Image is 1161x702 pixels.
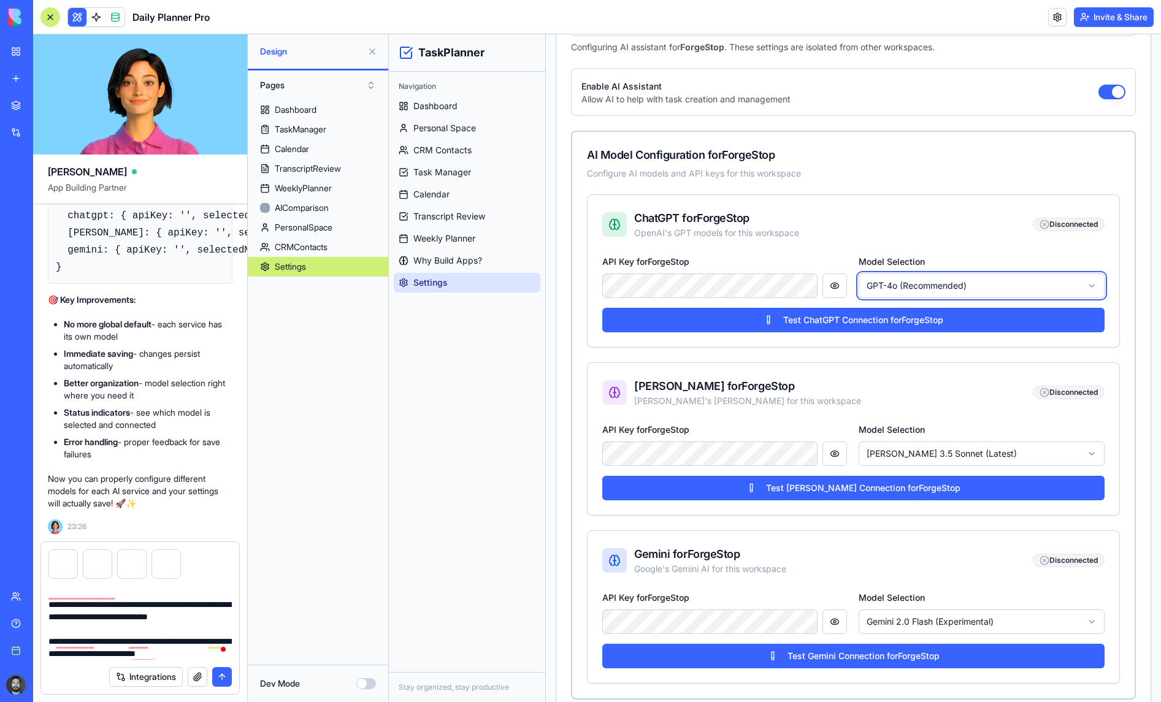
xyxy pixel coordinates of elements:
label: Dev Mode [260,677,300,690]
a: Dashboard [248,100,388,120]
a: PersonalSpace [248,218,388,237]
img: logo [9,9,85,26]
a: CRMContacts [248,237,388,257]
span: [PERSON_NAME] [48,164,127,179]
label: Model Selection [470,558,536,568]
div: CRMContacts [275,241,328,253]
div: [PERSON_NAME] for ForgeStop [245,343,472,361]
a: AIComparison [248,198,388,218]
li: - model selection right where you need it [64,377,232,402]
a: TranscriptReview [248,159,388,178]
code: workspaceSettings[workspaceName].apiConfigs = { chatgpt: { apiKey: '', selectedModel: 'gpt-4o', c... [56,193,751,273]
span: Design [260,45,362,58]
button: Test Gemini Connection forForgeStop [213,609,716,634]
div: Calendar [275,143,309,155]
strong: Error handling [64,437,118,447]
li: - changes persist automatically [64,348,232,372]
label: API Key for ForgeStop [213,222,301,232]
div: TranscriptReview [275,162,341,175]
a: TaskManager [248,120,388,139]
label: Model Selection [470,222,536,232]
button: Invite & Share [1074,7,1154,27]
h1: Daily Planner Pro [132,10,210,25]
strong: Status indicators [64,407,130,418]
p: Now you can properly configure different models for each AI service and your settings will actual... [48,473,232,509]
button: Integrations [109,667,183,687]
div: Google's Gemini AI for this workspace [245,528,397,541]
div: TaskManager [275,123,326,135]
div: Dashboard [275,104,316,116]
span: App Building Partner [48,181,232,204]
div: AIComparison [275,202,329,214]
img: ACg8ocLgOF4bjOymJxKawdIdklYA68NjYQoKYxjRny7HkDiFQmphKnKP_Q=s96-c [6,675,26,695]
textarea: To enrich screen reader interactions, please activate Accessibility in Grammarly extension settings [48,586,232,660]
div: Disconnected [644,183,716,197]
button: Pages [254,75,382,95]
div: PersonalSpace [275,221,332,234]
strong: 🎯 Key Improvements: [48,294,136,305]
a: WeeklyPlanner [248,178,388,198]
a: Calendar [248,139,388,159]
div: Disconnected [644,519,716,533]
div: Settings [275,261,306,273]
div: WeeklyPlanner [275,182,332,194]
label: API Key for ForgeStop [213,390,301,400]
button: Test ChatGPT Connection forForgeStop [213,273,716,298]
strong: Better organization [64,378,139,388]
li: - each service has its own model [64,318,232,343]
a: Settings [248,257,388,277]
strong: No more global default [64,319,151,329]
iframe: To enrich screen reader interactions, please activate Accessibility in Grammarly extension settings [389,34,1161,702]
label: API Key for ForgeStop [213,558,301,568]
label: Model Selection [470,390,536,400]
div: Gemini for ForgeStop [245,511,397,528]
span: 23:26 [67,522,86,532]
div: [PERSON_NAME]'s [PERSON_NAME] for this workspace [245,361,472,373]
div: Disconnected [644,351,716,365]
li: - see which model is selected and connected [64,406,232,431]
img: Ella_00000_wcx2te.png [48,519,63,534]
li: - proper feedback for save failures [64,436,232,460]
button: Test [PERSON_NAME] Connection forForgeStop [213,441,716,466]
strong: Immediate saving [64,348,133,359]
